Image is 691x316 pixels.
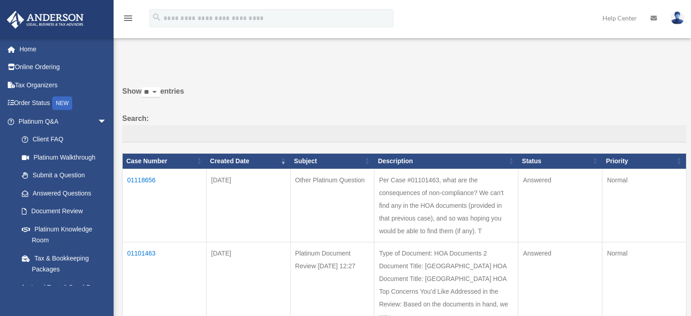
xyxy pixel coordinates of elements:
[13,220,116,249] a: Platinum Knowledge Room
[123,169,207,242] td: 01118656
[123,16,134,24] a: menu
[6,112,116,130] a: Platinum Q&Aarrow_drop_down
[122,112,686,142] label: Search:
[4,11,86,29] img: Anderson Advisors Platinum Portal
[13,202,116,221] a: Document Review
[13,148,116,166] a: Platinum Walkthrough
[602,169,686,242] td: Normal
[602,153,686,169] th: Priority: activate to sort column ascending
[518,169,602,242] td: Answered
[374,153,518,169] th: Description: activate to sort column ascending
[123,13,134,24] i: menu
[6,40,120,58] a: Home
[6,58,120,76] a: Online Ordering
[142,87,160,98] select: Showentries
[6,76,120,94] a: Tax Organizers
[13,278,116,296] a: Land Trust & Deed Forum
[290,153,374,169] th: Subject: activate to sort column ascending
[518,153,602,169] th: Status: activate to sort column ascending
[206,169,290,242] td: [DATE]
[122,125,686,142] input: Search:
[13,166,116,185] a: Submit a Question
[206,153,290,169] th: Created Date: activate to sort column ascending
[122,85,686,107] label: Show entries
[13,130,116,149] a: Client FAQ
[123,153,207,169] th: Case Number: activate to sort column ascending
[374,169,518,242] td: Per Case #01101463, what are the consequences of non-compliance? We can't find any in the HOA doc...
[98,112,116,131] span: arrow_drop_down
[13,249,116,278] a: Tax & Bookkeeping Packages
[152,12,162,22] i: search
[13,184,111,202] a: Answered Questions
[671,11,684,25] img: User Pic
[52,96,72,110] div: NEW
[290,169,374,242] td: Other Platinum Question
[6,94,120,113] a: Order StatusNEW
